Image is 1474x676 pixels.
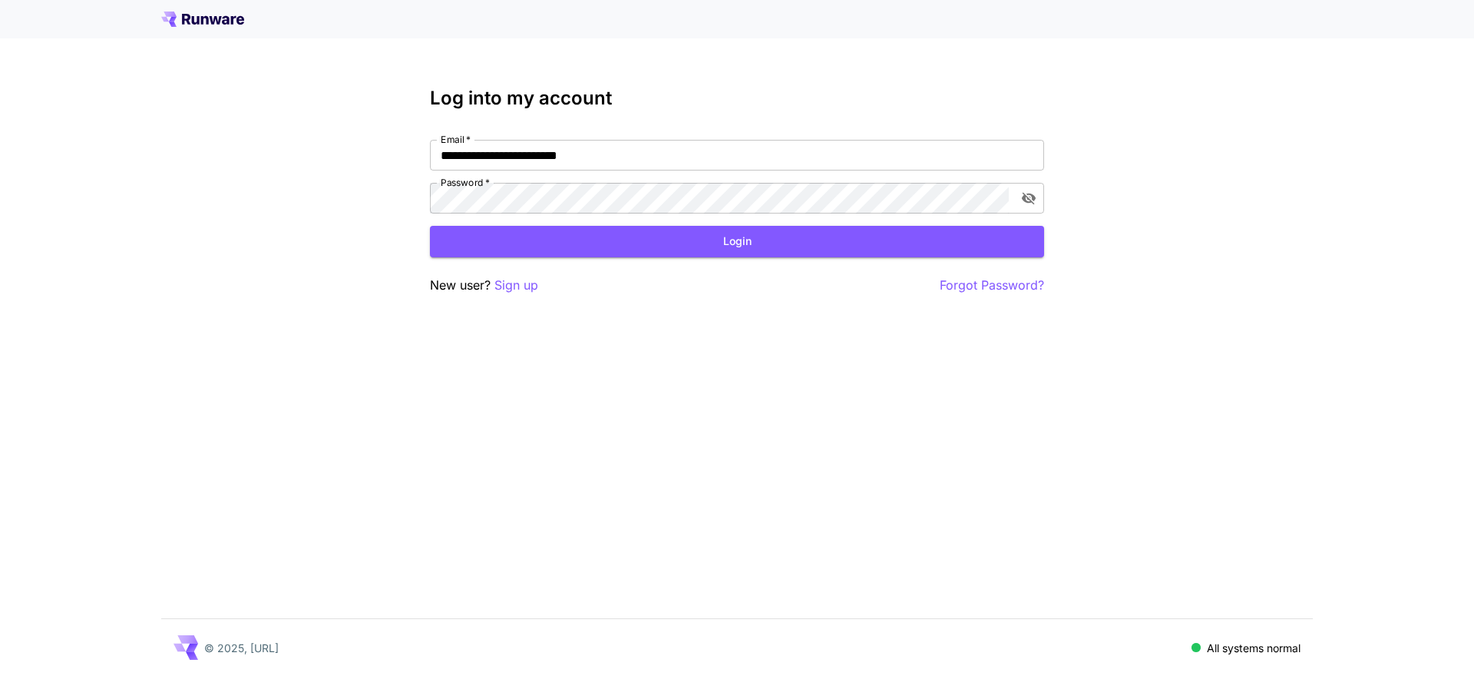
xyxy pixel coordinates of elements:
button: Login [430,226,1044,257]
p: © 2025, [URL] [204,640,279,656]
label: Email [441,133,471,146]
h3: Log into my account [430,88,1044,109]
p: New user? [430,276,538,295]
button: Forgot Password? [940,276,1044,295]
p: All systems normal [1207,640,1300,656]
button: Sign up [494,276,538,295]
button: toggle password visibility [1015,184,1043,212]
label: Password [441,176,490,189]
